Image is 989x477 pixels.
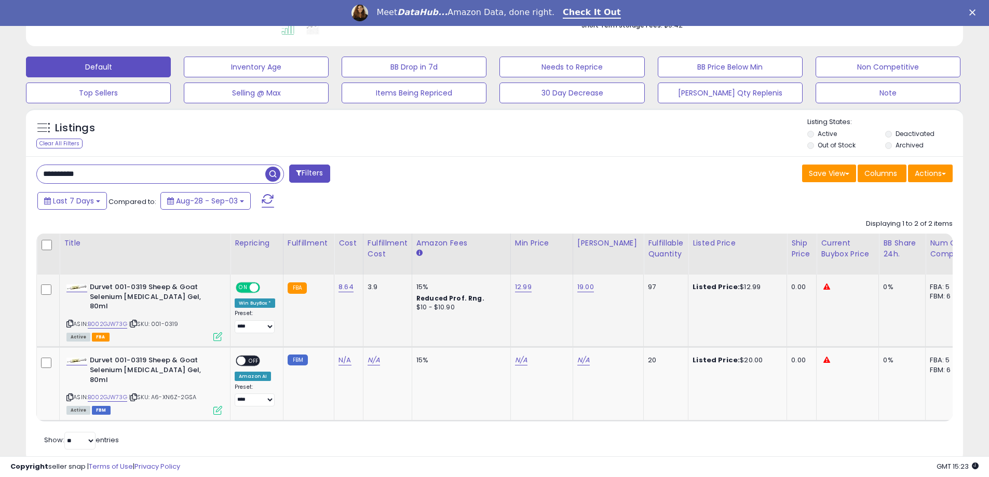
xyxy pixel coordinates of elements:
[88,320,127,329] a: B002GJW73G
[648,282,680,292] div: 97
[896,141,924,149] label: Archived
[515,282,532,292] a: 12.99
[235,238,279,249] div: Repricing
[802,165,856,182] button: Save View
[288,238,330,249] div: Fulfillment
[237,283,250,292] span: ON
[246,357,262,365] span: OFF
[92,333,110,342] span: FBA
[376,7,554,18] div: Meet Amazon Data, done right.
[397,7,448,17] i: DataHub...
[235,384,275,407] div: Preset:
[66,333,90,342] span: All listings currently available for purchase on Amazon
[896,129,934,138] label: Deactivated
[930,365,964,375] div: FBM: 6
[342,83,486,103] button: Items Being Repriced
[693,282,779,292] div: $12.99
[791,238,812,260] div: Ship Price
[129,320,179,328] span: | SKU: 001-0319
[416,356,503,365] div: 15%
[66,284,87,290] img: 314mhvZhhDL._SL40_.jpg
[90,282,216,314] b: Durvet 001-0319 Sheep & Goat Selenium [MEDICAL_DATA] Gel, 80ml
[66,358,87,363] img: 314mhvZhhDL._SL40_.jpg
[577,238,639,249] div: [PERSON_NAME]
[55,121,95,135] h5: Listings
[26,57,171,77] button: Default
[44,435,119,445] span: Show: entries
[864,168,897,179] span: Columns
[858,165,906,182] button: Columns
[693,238,782,249] div: Listed Price
[515,238,568,249] div: Min Price
[821,238,874,260] div: Current Buybox Price
[89,461,133,471] a: Terms of Use
[338,238,359,249] div: Cost
[351,5,368,21] img: Profile image for Georgie
[515,355,527,365] a: N/A
[791,356,808,365] div: 0.00
[235,298,275,308] div: Win BuyBox *
[259,283,275,292] span: OFF
[416,282,503,292] div: 15%
[368,355,380,365] a: N/A
[416,249,423,258] small: Amazon Fees.
[818,129,837,138] label: Active
[416,294,484,303] b: Reduced Prof. Rng.
[368,238,408,260] div: Fulfillment Cost
[184,57,329,77] button: Inventory Age
[577,282,594,292] a: 19.00
[930,282,964,292] div: FBA: 5
[577,355,590,365] a: N/A
[883,282,917,292] div: 0%
[10,461,48,471] strong: Copyright
[92,406,111,415] span: FBM
[416,238,506,249] div: Amazon Fees
[134,461,180,471] a: Privacy Policy
[338,355,351,365] a: N/A
[648,356,680,365] div: 20
[930,238,968,260] div: Num of Comp.
[66,406,90,415] span: All listings currently available for purchase on Amazon
[184,83,329,103] button: Selling @ Max
[937,461,979,471] span: 2025-09-11 15:23 GMT
[908,165,953,182] button: Actions
[36,139,83,148] div: Clear All Filters
[10,462,180,472] div: seller snap | |
[342,57,486,77] button: BB Drop in 7d
[129,393,196,401] span: | SKU: A6-XN6Z-2GSA
[64,238,226,249] div: Title
[499,57,644,77] button: Needs to Reprice
[693,282,740,292] b: Listed Price:
[368,282,404,292] div: 3.9
[66,282,222,340] div: ASIN:
[176,196,238,206] span: Aug-28 - Sep-03
[883,356,917,365] div: 0%
[235,310,275,333] div: Preset:
[288,282,307,294] small: FBA
[53,196,94,206] span: Last 7 Days
[416,303,503,312] div: $10 - $10.90
[88,393,127,402] a: B002GJW73G
[807,117,963,127] p: Listing States:
[338,282,354,292] a: 8.64
[109,197,156,207] span: Compared to:
[883,238,921,260] div: BB Share 24h.
[499,83,644,103] button: 30 Day Decrease
[866,219,953,229] div: Displaying 1 to 2 of 2 items
[693,356,779,365] div: $20.00
[37,192,107,210] button: Last 7 Days
[289,165,330,183] button: Filters
[66,356,222,413] div: ASIN:
[26,83,171,103] button: Top Sellers
[160,192,251,210] button: Aug-28 - Sep-03
[658,83,803,103] button: [PERSON_NAME] Qty Replenis
[648,238,684,260] div: Fulfillable Quantity
[930,356,964,365] div: FBA: 5
[658,57,803,77] button: BB Price Below Min
[818,141,856,149] label: Out of Stock
[969,9,980,16] div: Close
[288,355,308,365] small: FBM
[693,355,740,365] b: Listed Price:
[235,372,271,381] div: Amazon AI
[791,282,808,292] div: 0.00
